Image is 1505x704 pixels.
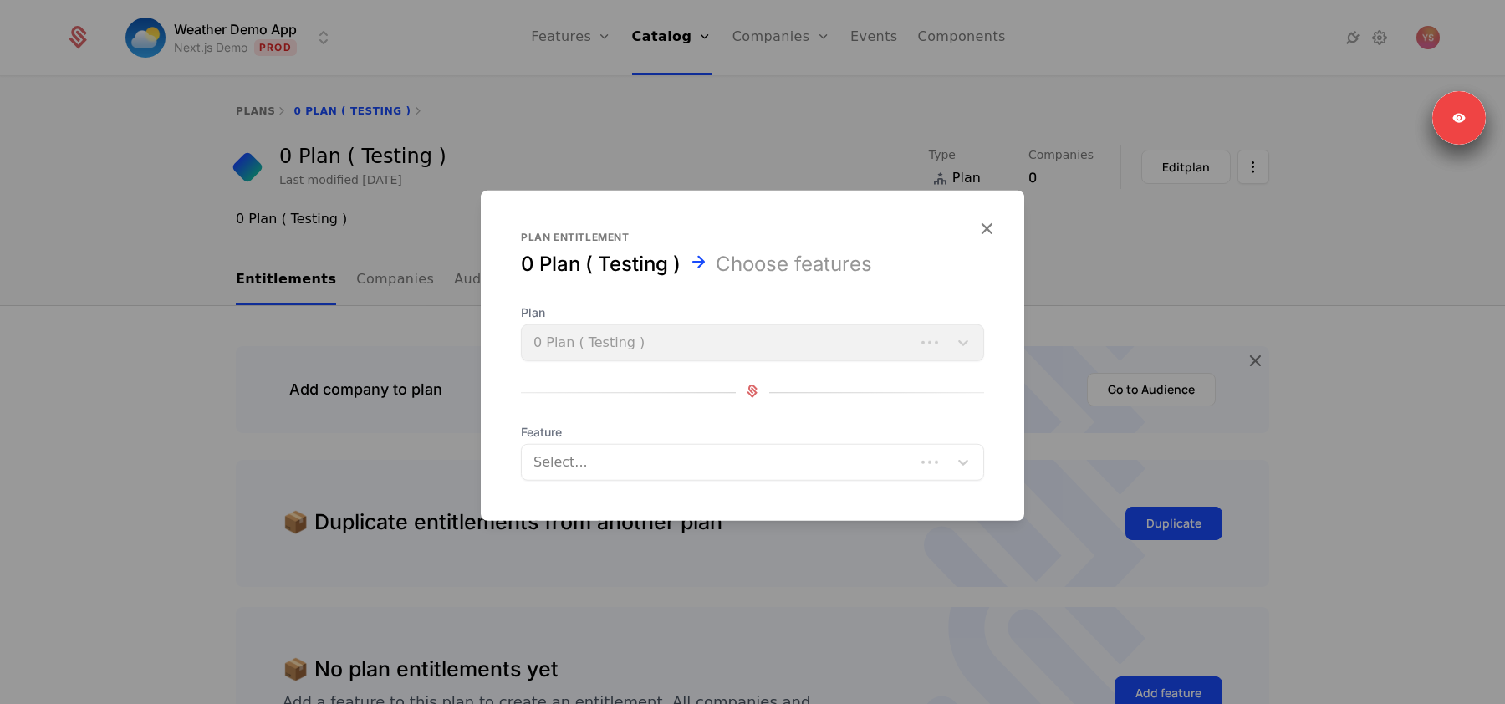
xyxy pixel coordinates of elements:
[521,424,984,441] span: Feature
[521,231,984,244] div: Plan entitlement
[716,251,872,278] div: Choose features
[521,251,681,278] div: 0 Plan ( Testing )
[533,452,906,472] div: Select...
[521,304,984,321] span: Plan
